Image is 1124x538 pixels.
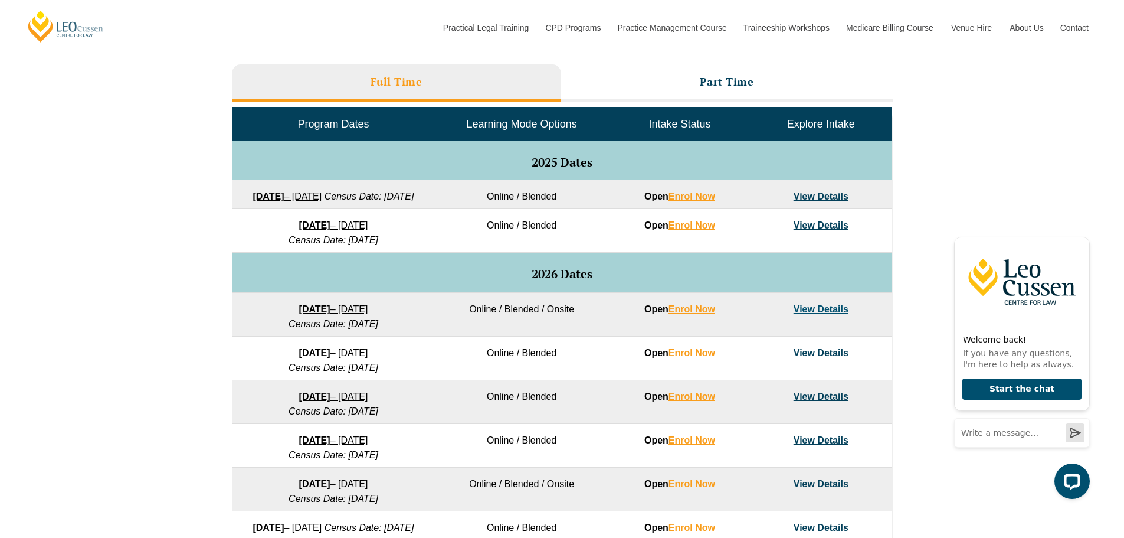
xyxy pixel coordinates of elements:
a: [DATE]– [DATE] [299,220,368,230]
td: Online / Blended [434,424,609,468]
td: Online / Blended / Onsite [434,293,609,337]
a: Enrol Now [668,191,715,201]
td: Online / Blended [434,337,609,380]
a: [DATE]– [DATE] [299,348,368,358]
a: Practice Management Course [609,2,735,53]
span: 2026 Dates [532,266,592,282]
h3: Part Time [700,75,754,89]
a: Enrol Now [668,348,715,358]
em: Census Date: [DATE] [289,319,378,329]
a: Enrol Now [668,435,715,445]
a: View Details [794,220,848,230]
td: Online / Blended [434,380,609,424]
a: Enrol Now [668,392,715,402]
a: Enrol Now [668,523,715,533]
em: Census Date: [DATE] [289,363,378,373]
a: [DATE]– [DATE] [299,435,368,445]
a: Enrol Now [668,304,715,314]
a: Contact [1051,2,1097,53]
strong: Open [644,220,715,230]
strong: Open [644,392,715,402]
a: [DATE]– [DATE] [253,191,322,201]
a: View Details [794,392,848,402]
span: Learning Mode Options [467,118,577,130]
a: Medicare Billing Course [837,2,942,53]
a: [PERSON_NAME] Centre for Law [27,9,105,43]
a: View Details [794,479,848,489]
span: Program Dates [297,118,369,130]
strong: Open [644,191,715,201]
td: Online / Blended / Onsite [434,468,609,511]
span: Explore Intake [787,118,855,130]
em: Census Date: [DATE] [325,523,414,533]
a: CPD Programs [536,2,608,53]
a: Enrol Now [668,479,715,489]
iframe: LiveChat chat widget [945,214,1094,508]
a: [DATE]– [DATE] [253,523,322,533]
a: View Details [794,523,848,533]
strong: [DATE] [299,435,330,445]
strong: Open [644,479,715,489]
strong: [DATE] [299,304,330,314]
strong: [DATE] [253,191,284,201]
strong: Open [644,348,715,358]
a: View Details [794,191,848,201]
a: Enrol Now [668,220,715,230]
td: Online / Blended [434,180,609,209]
h3: Full Time [371,75,422,89]
a: Venue Hire [942,2,1001,53]
strong: [DATE] [253,523,284,533]
em: Census Date: [DATE] [325,191,414,201]
strong: Open [644,523,715,533]
a: View Details [794,435,848,445]
strong: Open [644,304,715,314]
strong: [DATE] [299,392,330,402]
a: Practical Legal Training [434,2,537,53]
a: About Us [1001,2,1051,53]
a: View Details [794,348,848,358]
td: Online / Blended [434,209,609,253]
span: 2025 Dates [532,154,592,170]
strong: [DATE] [299,348,330,358]
em: Census Date: [DATE] [289,494,378,504]
strong: [DATE] [299,220,330,230]
strong: [DATE] [299,479,330,489]
a: View Details [794,304,848,314]
span: Intake Status [648,118,710,130]
a: [DATE]– [DATE] [299,304,368,314]
em: Census Date: [DATE] [289,450,378,460]
a: [DATE]– [DATE] [299,392,368,402]
a: Traineeship Workshops [735,2,837,53]
em: Census Date: [DATE] [289,235,378,245]
strong: Open [644,435,715,445]
em: Census Date: [DATE] [289,406,378,416]
a: [DATE]– [DATE] [299,479,368,489]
